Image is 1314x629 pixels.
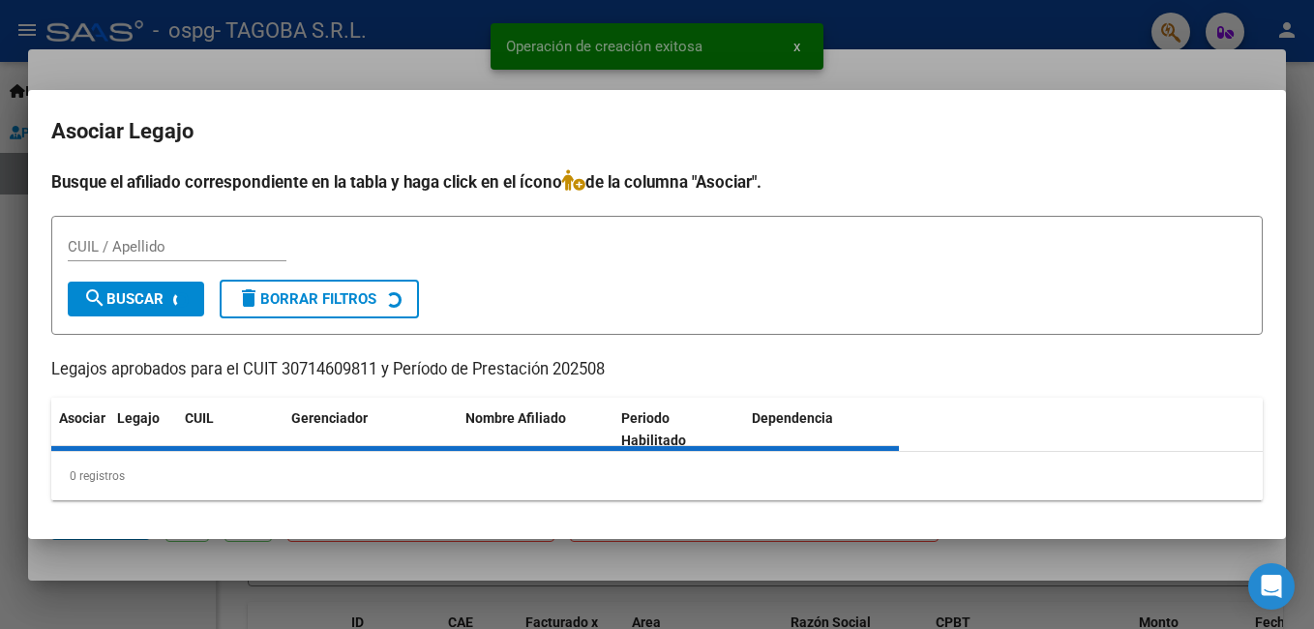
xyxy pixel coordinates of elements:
datatable-header-cell: Dependencia [744,398,900,462]
span: Legajo [117,410,160,426]
span: Dependencia [752,410,833,426]
span: Borrar Filtros [237,290,376,308]
h4: Busque el afiliado correspondiente en la tabla y haga click en el ícono de la columna "Asociar". [51,169,1263,195]
p: Legajos aprobados para el CUIT 30714609811 y Período de Prestación 202508 [51,358,1263,382]
button: Buscar [68,282,204,316]
span: Asociar [59,410,105,426]
mat-icon: search [83,286,106,310]
datatable-header-cell: Gerenciador [284,398,458,462]
datatable-header-cell: Periodo Habilitado [613,398,744,462]
datatable-header-cell: CUIL [177,398,284,462]
span: CUIL [185,410,214,426]
div: Open Intercom Messenger [1248,563,1295,610]
datatable-header-cell: Nombre Afiliado [458,398,613,462]
datatable-header-cell: Asociar [51,398,109,462]
h2: Asociar Legajo [51,113,1263,150]
button: Borrar Filtros [220,280,419,318]
span: Periodo Habilitado [621,410,686,448]
span: Nombre Afiliado [465,410,566,426]
datatable-header-cell: Legajo [109,398,177,462]
span: Gerenciador [291,410,368,426]
span: Buscar [83,290,164,308]
div: 0 registros [51,452,1263,500]
mat-icon: delete [237,286,260,310]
